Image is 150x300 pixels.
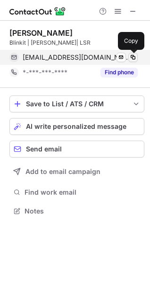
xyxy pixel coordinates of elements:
button: Find work email [9,186,144,199]
div: Blinkit | [PERSON_NAME]| LSR [9,39,144,47]
button: save-profile-one-click [9,95,144,112]
img: ContactOut v5.3.10 [9,6,66,17]
span: Add to email campaign [25,168,100,175]
span: [EMAIL_ADDRESS][DOMAIN_NAME] [23,53,131,62]
div: [PERSON_NAME] [9,28,73,38]
button: Add to email campaign [9,163,144,180]
span: AI write personalized message [26,123,126,130]
button: Send email [9,141,144,158]
button: AI write personalized message [9,118,144,135]
button: Notes [9,205,144,218]
div: Save to List / ATS / CRM [26,100,128,108]
button: Reveal Button [100,68,138,77]
span: Notes [25,207,141,215]
span: Send email [26,145,62,153]
span: Find work email [25,188,141,197]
